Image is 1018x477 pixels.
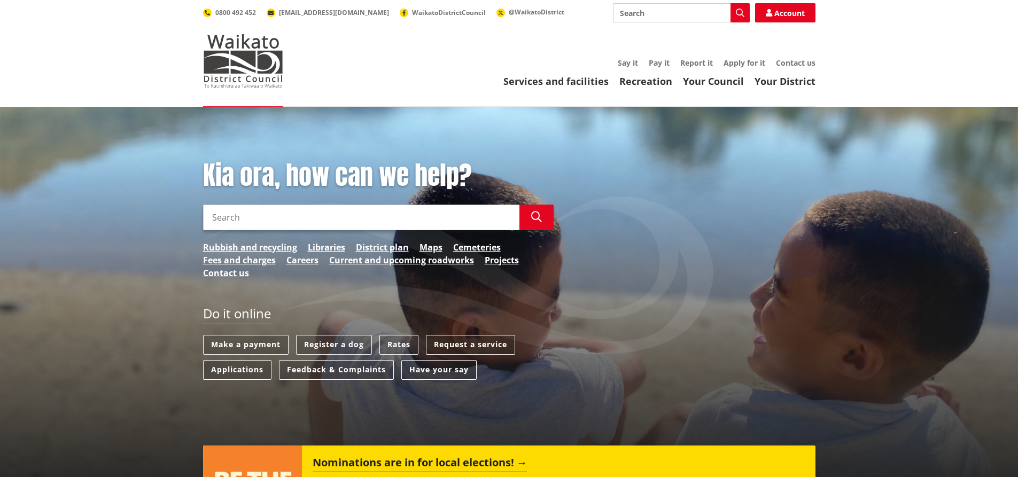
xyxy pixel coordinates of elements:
span: @WaikatoDistrict [509,7,564,17]
a: Projects [485,254,519,267]
a: Current and upcoming roadworks [329,254,474,267]
a: Rates [379,335,418,355]
a: Contact us [776,58,815,68]
a: Make a payment [203,335,289,355]
h2: Nominations are in for local elections! [313,456,527,472]
a: 0800 492 452 [203,8,256,17]
a: Recreation [619,75,672,88]
a: Careers [286,254,318,267]
a: Account [755,3,815,22]
span: [EMAIL_ADDRESS][DOMAIN_NAME] [279,8,389,17]
img: Waikato District Council - Te Kaunihera aa Takiwaa o Waikato [203,34,283,88]
input: Search input [203,205,519,230]
a: Register a dog [296,335,372,355]
a: WaikatoDistrictCouncil [400,8,486,17]
a: Libraries [308,241,345,254]
a: Your Council [683,75,744,88]
a: Cemeteries [453,241,501,254]
a: District plan [356,241,409,254]
input: Search input [613,3,750,22]
h2: Do it online [203,306,271,325]
a: Say it [618,58,638,68]
a: Apply for it [724,58,765,68]
a: [EMAIL_ADDRESS][DOMAIN_NAME] [267,8,389,17]
a: Feedback & Complaints [279,360,394,380]
a: Have your say [401,360,477,380]
a: Contact us [203,267,249,279]
span: WaikatoDistrictCouncil [412,8,486,17]
h1: Kia ora, how can we help? [203,160,554,191]
a: Maps [419,241,442,254]
a: Report it [680,58,713,68]
a: Applications [203,360,271,380]
a: @WaikatoDistrict [496,7,564,17]
a: Rubbish and recycling [203,241,297,254]
a: Request a service [426,335,515,355]
span: 0800 492 452 [215,8,256,17]
a: Your District [755,75,815,88]
a: Fees and charges [203,254,276,267]
a: Services and facilities [503,75,609,88]
a: Pay it [649,58,670,68]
